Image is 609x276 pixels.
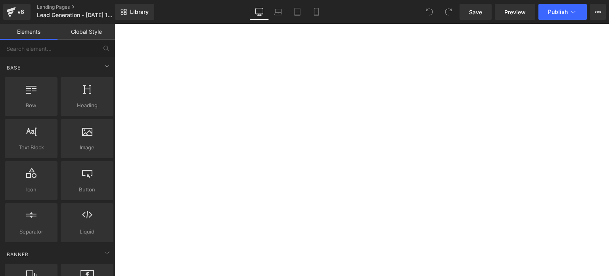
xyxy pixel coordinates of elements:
[7,185,55,194] span: Icon
[7,143,55,152] span: Text Block
[63,143,111,152] span: Image
[6,64,21,71] span: Base
[548,9,568,15] span: Publish
[63,185,111,194] span: Button
[469,8,482,16] span: Save
[16,7,26,17] div: v6
[63,101,111,110] span: Heading
[421,4,437,20] button: Undo
[269,4,288,20] a: Laptop
[3,4,31,20] a: v6
[7,101,55,110] span: Row
[115,4,154,20] a: New Library
[538,4,587,20] button: Publish
[504,8,526,16] span: Preview
[288,4,307,20] a: Tablet
[7,228,55,236] span: Separator
[130,8,149,15] span: Library
[37,12,113,18] span: Lead Generation - [DATE] 11:40:03
[57,24,115,40] a: Global Style
[63,228,111,236] span: Liquid
[590,4,606,20] button: More
[6,251,29,258] span: Banner
[37,4,128,10] a: Landing Pages
[307,4,326,20] a: Mobile
[440,4,456,20] button: Redo
[495,4,535,20] a: Preview
[250,4,269,20] a: Desktop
